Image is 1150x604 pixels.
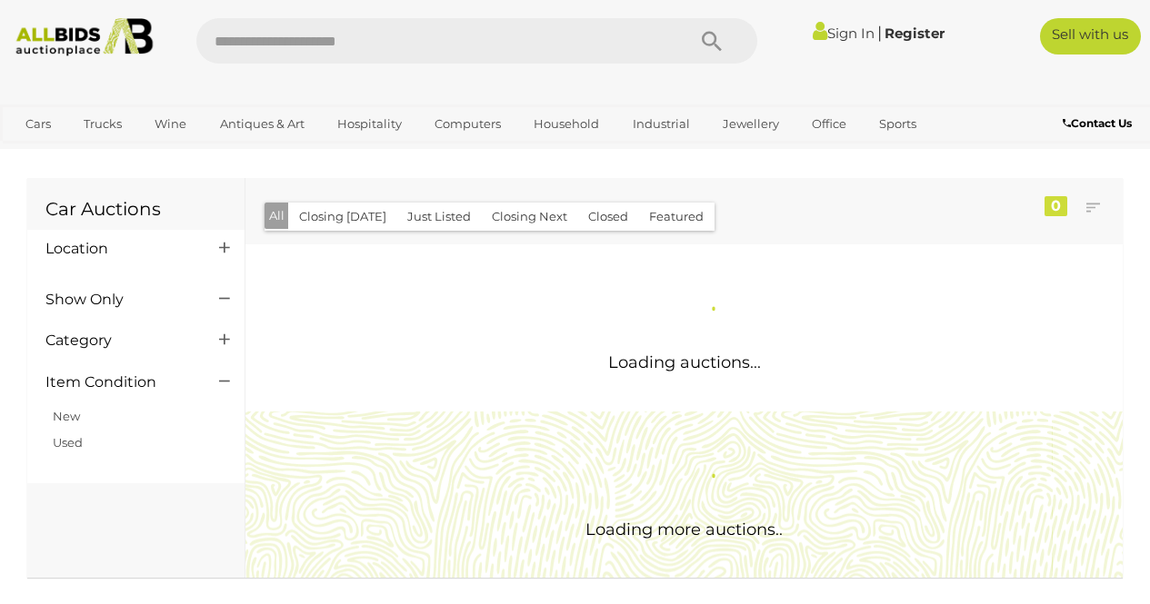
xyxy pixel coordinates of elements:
a: Antiques & Art [208,109,316,139]
a: Sell with us [1040,18,1141,54]
a: Office [800,109,858,139]
button: Search [666,18,757,64]
button: Closing Next [481,203,578,231]
button: Closed [577,203,639,231]
a: Computers [423,109,513,139]
a: Household [522,109,611,139]
span: Loading auctions... [608,352,761,372]
a: Sports [867,109,928,139]
a: [GEOGRAPHIC_DATA] [14,139,166,169]
a: Sign In [813,25,875,42]
a: Trucks [72,109,134,139]
div: 0 [1045,196,1067,216]
h1: Car Auctions [45,199,226,219]
span: Loading more auctions.. [585,520,783,540]
span: | [877,23,882,43]
img: Allbids.com.au [8,18,160,56]
a: Jewellery [711,109,791,139]
a: New [53,409,80,423]
b: Contact Us [1063,116,1132,130]
a: Used [53,435,83,450]
button: Just Listed [396,203,482,231]
h4: Show Only [45,292,192,308]
h4: Category [45,332,192,349]
button: Closing [DATE] [288,203,397,231]
button: Featured [638,203,715,231]
h4: Item Condition [45,374,192,391]
h4: Location [45,241,192,257]
a: Register [885,25,945,42]
a: Cars [14,109,63,139]
a: Wine [143,109,198,139]
button: All [265,203,289,229]
a: Industrial [621,109,702,139]
a: Hospitality [325,109,414,139]
a: Contact Us [1063,114,1136,134]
